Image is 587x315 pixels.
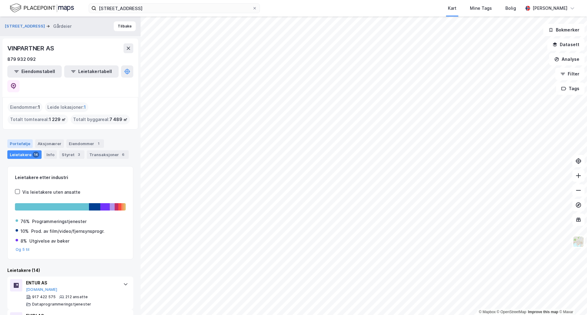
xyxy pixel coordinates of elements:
button: Og 5 til [16,247,30,252]
span: 1 [38,104,40,111]
div: Portefølje [7,139,33,148]
div: Info [44,150,57,159]
img: logo.f888ab2527a4732fd821a326f86c7f29.svg [10,3,74,13]
button: Filter [555,68,585,80]
div: 917 422 575 [32,295,56,299]
img: Z [573,236,584,247]
div: Leietakere (14) [7,267,133,274]
div: 879 932 092 [7,56,36,63]
a: Improve this map [528,310,558,314]
a: Mapbox [479,310,496,314]
button: [DOMAIN_NAME] [26,287,57,292]
div: Totalt byggareal : [71,115,130,124]
div: Aksjonærer [35,139,64,148]
a: OpenStreetMap [497,310,526,314]
div: 14 [33,152,39,158]
div: Bolig [505,5,516,12]
div: Totalt tomteareal : [8,115,68,124]
button: Bokmerker [543,24,585,36]
div: 1 [95,141,102,147]
button: Tilbake [114,21,136,31]
div: Leietakere [7,150,42,159]
div: 212 ansatte [65,295,88,299]
button: [STREET_ADDRESS] [5,23,46,29]
span: 1 229 ㎡ [49,116,66,123]
span: 7 489 ㎡ [109,116,127,123]
div: Kontrollprogram for chat [556,286,587,315]
div: Leietakere etter industri [15,174,126,181]
input: Søk på adresse, matrikkel, gårdeiere, leietakere eller personer [96,4,252,13]
div: Eiendommer [66,139,104,148]
div: Programmeringstjenester [32,218,87,225]
iframe: Chat Widget [556,286,587,315]
div: [PERSON_NAME] [533,5,567,12]
div: 3 [76,152,82,158]
button: Eiendomstabell [7,65,62,78]
div: 10% [20,228,29,235]
div: Leide lokasjoner : [45,102,88,112]
button: Tags [556,82,585,95]
div: 6 [120,152,126,158]
div: Styret [59,150,84,159]
span: 1 [84,104,86,111]
button: Analyse [549,53,585,65]
div: 76% [20,218,30,225]
button: Leietakertabell [64,65,119,78]
div: Transaksjoner [87,150,129,159]
div: Gårdeier [53,23,72,30]
div: Kart [448,5,456,12]
div: Utgivelse av bøker [29,237,69,245]
div: 8% [20,237,27,245]
div: Mine Tags [470,5,492,12]
div: Eiendommer : [8,102,42,112]
div: Prod. av film/video/fjernsynsprogr. [31,228,105,235]
div: Dataprogrammeringstjenester [32,302,91,307]
div: ENTUR AS [26,279,117,287]
div: VINPARTNER AS [7,43,55,53]
button: Datasett [547,38,585,51]
div: Vis leietakere uten ansatte [22,189,80,196]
